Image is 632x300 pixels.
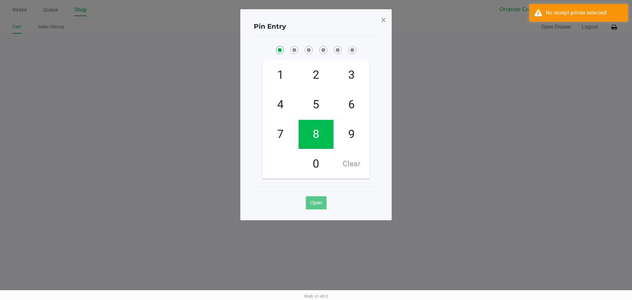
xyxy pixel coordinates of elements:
span: Web: v1.40.0 [304,294,328,299]
span: Clear [334,150,369,178]
span: 4 [263,90,298,119]
span: 1 [263,61,298,90]
span: 2 [299,61,333,90]
span: 5 [299,90,333,119]
div: No receipt printer selected! [546,9,623,17]
span: 9 [334,120,369,149]
span: 0 [299,150,333,178]
h4: Pin Entry [254,21,286,31]
span: 6 [334,90,369,119]
span: 8 [299,120,333,149]
span: 7 [263,120,298,149]
span: 3 [334,61,369,90]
